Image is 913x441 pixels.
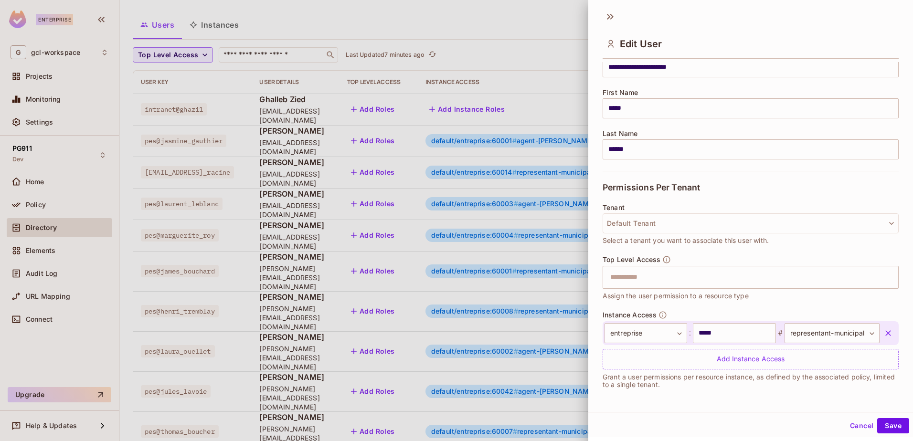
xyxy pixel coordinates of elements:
span: Instance Access [603,311,657,319]
span: Tenant [603,204,625,211]
button: Save [877,418,909,433]
button: Cancel [846,418,877,433]
div: entreprise [605,323,687,343]
span: Permissions Per Tenant [603,183,700,192]
button: Default Tenant [603,213,899,233]
span: Last Name [603,130,637,137]
span: Assign the user permission to a resource type [603,291,749,301]
span: Select a tenant you want to associate this user with. [603,235,769,246]
div: representant-municipal [785,323,880,343]
p: Grant a user permissions per resource instance, as defined by the associated policy, limited to a... [603,373,899,388]
div: Add Instance Access [603,349,899,369]
span: Edit User [620,38,662,50]
span: # [776,327,785,339]
span: Top Level Access [603,256,660,263]
span: First Name [603,89,638,96]
button: Open [893,276,895,278]
span: : [687,327,693,339]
